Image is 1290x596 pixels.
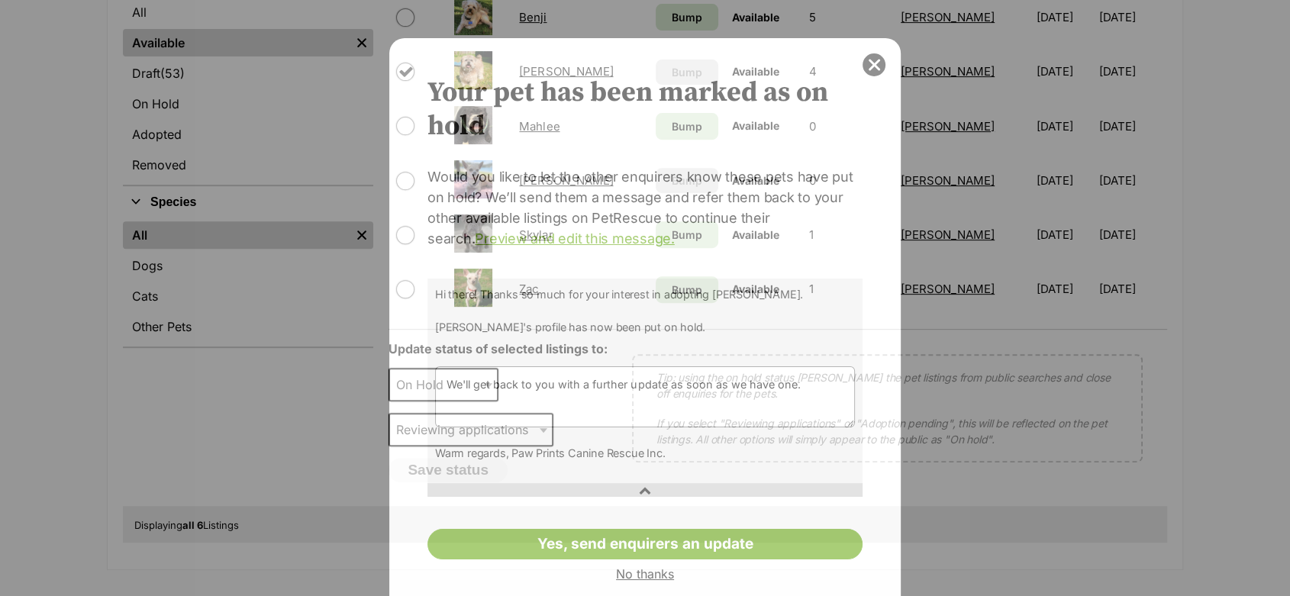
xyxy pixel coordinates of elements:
[435,286,855,352] p: Hi there! Thanks so much for your interest in adopting [PERSON_NAME]. [PERSON_NAME]'s profile has...
[475,230,674,246] a: Preview and edit this message.
[427,567,863,581] a: No thanks
[427,529,863,559] a: Yes, send enquirers an update
[427,166,863,249] p: Would you like to let the other enquirers know these pets have put on hold? We’ll send them a mes...
[435,366,855,427] textarea: We'll get back to you with a further update as soon as we have one.
[863,53,885,76] button: close
[427,76,863,143] h2: Your pet has been marked as on hold
[435,445,855,462] p: Warm regards, Paw Prints Canine Rescue Inc.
